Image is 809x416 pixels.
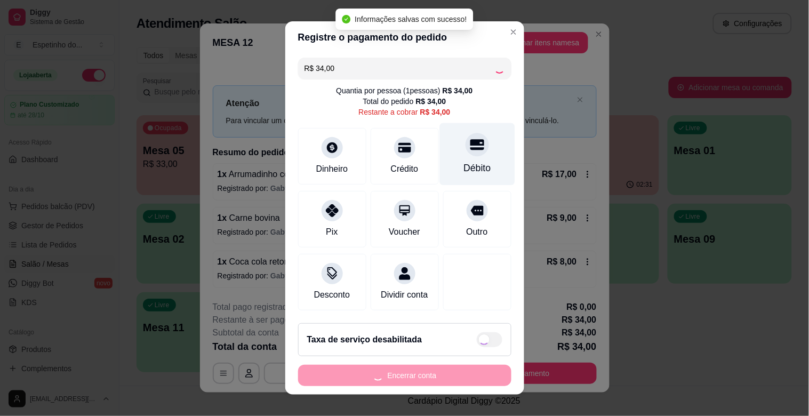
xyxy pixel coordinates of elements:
span: check-circle [342,15,350,23]
div: Loading [494,63,505,74]
div: Dinheiro [316,163,348,175]
div: Pix [326,226,338,238]
div: Débito [463,161,491,175]
div: R$ 34,00 [420,107,451,117]
div: R$ 34,00 [443,85,473,96]
div: Desconto [314,289,350,301]
div: Crédito [391,163,419,175]
div: Restante a cobrar [358,107,450,117]
div: Outro [466,226,487,238]
div: Quantia por pessoa ( 1 pessoas) [336,85,472,96]
div: Dividir conta [381,289,428,301]
span: Informações salvas com sucesso! [355,15,467,23]
h2: Taxa de serviço desabilitada [307,333,422,346]
input: Ex.: hambúrguer de cordeiro [305,58,494,79]
div: Voucher [389,226,420,238]
div: R$ 34,00 [416,96,446,107]
button: Close [505,23,522,41]
header: Registre o pagamento do pedido [285,21,524,53]
div: Total do pedido [363,96,446,107]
